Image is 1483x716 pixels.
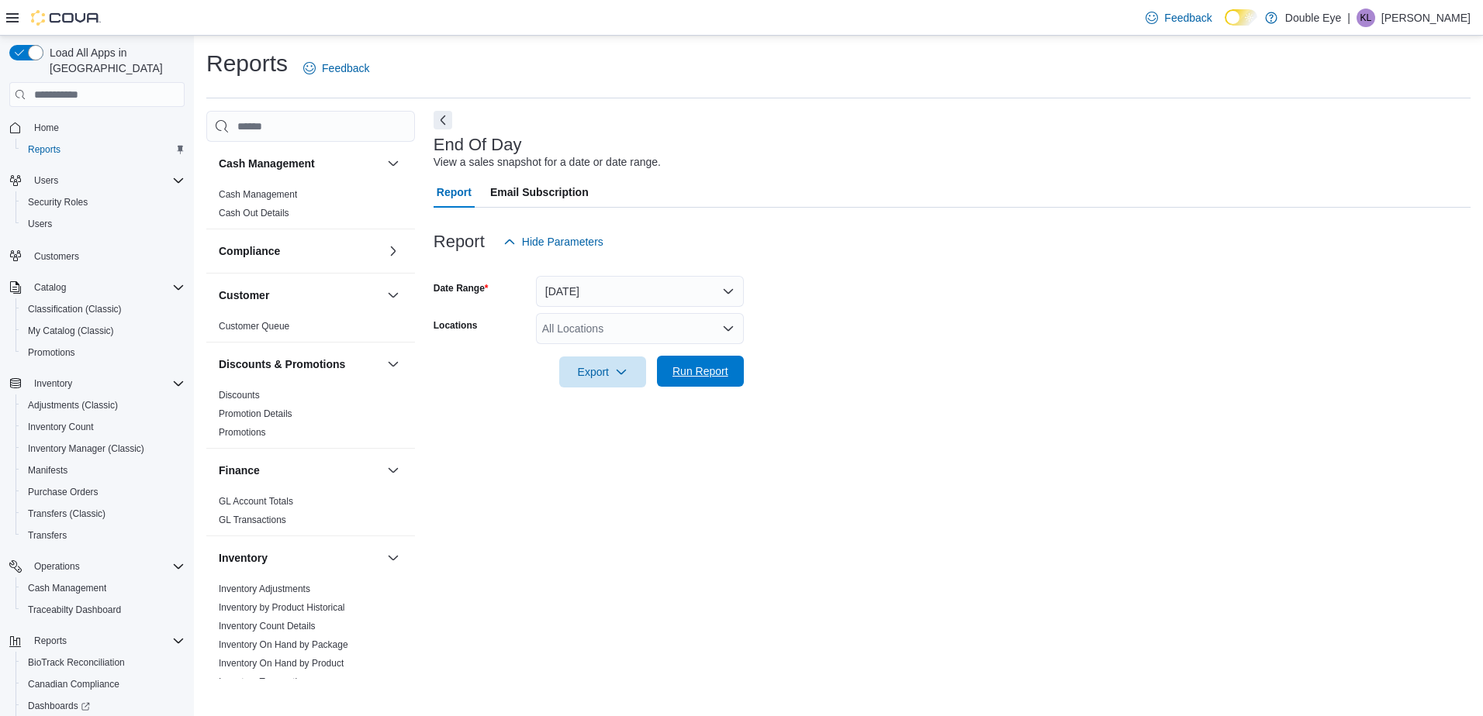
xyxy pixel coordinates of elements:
[219,243,381,259] button: Compliance
[1347,9,1350,27] p: |
[219,463,260,478] h3: Finance
[16,416,191,438] button: Inventory Count
[434,111,452,129] button: Next
[28,143,60,156] span: Reports
[219,621,316,632] a: Inventory Count Details
[219,658,344,669] a: Inventory On Hand by Product
[43,45,185,76] span: Load All Apps in [GEOGRAPHIC_DATA]
[22,343,185,362] span: Promotions
[22,461,74,480] a: Manifests
[219,550,381,566] button: Inventory
[384,242,403,260] button: Compliance
[219,620,316,632] span: Inventory Count Details
[206,492,415,535] div: Finance
[219,156,315,171] h3: Cash Management
[22,215,185,233] span: Users
[219,427,266,438] a: Promotions
[219,583,310,594] a: Inventory Adjustments
[28,278,72,297] button: Catalog
[28,196,88,208] span: Security Roles
[28,508,105,520] span: Transfers (Classic)
[434,232,485,251] h3: Report
[16,139,191,160] button: Reports
[22,300,128,318] a: Classification (Classic)
[28,604,121,616] span: Traceabilty Dashboard
[28,218,52,230] span: Users
[219,602,345,613] a: Inventory by Product Historical
[22,504,185,523] span: Transfers (Classic)
[28,171,185,190] span: Users
[22,461,185,480] span: Manifests
[1360,9,1372,27] span: KL
[22,193,185,212] span: Security Roles
[219,495,293,508] span: GL Account Totals
[219,601,345,614] span: Inventory by Product Historical
[28,442,144,455] span: Inventory Manager (Classic)
[722,322,735,335] button: Open list of options
[569,356,637,387] span: Export
[28,118,185,137] span: Home
[22,675,185,694] span: Canadian Compliance
[22,322,120,340] a: My Catalog (Classic)
[219,243,280,259] h3: Compliance
[3,277,191,298] button: Catalog
[219,583,310,595] span: Inventory Adjustments
[34,281,66,294] span: Catalog
[219,426,266,439] span: Promotions
[219,320,289,332] span: Customer Queue
[34,635,67,647] span: Reports
[219,321,289,332] a: Customer Queue
[22,483,105,501] a: Purchase Orders
[219,639,348,650] a: Inventory On Hand by Package
[434,319,478,332] label: Locations
[22,601,185,619] span: Traceabilty Dashboard
[22,579,185,597] span: Cash Management
[28,656,125,669] span: BioTrack Reconciliation
[206,48,288,79] h1: Reports
[16,460,191,481] button: Manifests
[219,514,286,526] span: GL Transactions
[28,374,185,393] span: Inventory
[206,317,415,342] div: Customer
[434,136,522,154] h3: End Of Day
[34,174,58,187] span: Users
[16,652,191,673] button: BioTrack Reconciliation
[219,496,293,507] a: GL Account Totals
[3,244,191,267] button: Customers
[1357,9,1375,27] div: Kevin Lopez
[28,303,122,315] span: Classification (Classic)
[28,278,185,297] span: Catalog
[16,213,191,235] button: Users
[34,122,59,134] span: Home
[497,226,610,257] button: Hide Parameters
[22,526,73,545] a: Transfers
[28,632,73,650] button: Reports
[22,396,124,415] a: Adjustments (Classic)
[22,322,185,340] span: My Catalog (Classic)
[219,515,286,525] a: GL Transactions
[384,286,403,305] button: Customer
[3,373,191,394] button: Inventory
[3,170,191,191] button: Users
[28,119,65,137] a: Home
[16,394,191,416] button: Adjustments (Classic)
[219,408,292,419] a: Promotion Details
[16,577,191,599] button: Cash Management
[16,481,191,503] button: Purchase Orders
[28,557,86,576] button: Operations
[3,556,191,577] button: Operations
[322,60,369,76] span: Feedback
[219,676,313,688] span: Inventory Transactions
[434,154,661,170] div: View a sales snapshot for a date or date range.
[536,276,744,307] button: [DATE]
[219,287,381,303] button: Customer
[22,343,81,362] a: Promotions
[16,438,191,460] button: Inventory Manager (Classic)
[22,483,185,501] span: Purchase Orders
[219,639,348,651] span: Inventory On Hand by Package
[31,10,101,26] img: Cova
[28,582,106,594] span: Cash Management
[34,560,80,573] span: Operations
[219,389,260,401] span: Discounts
[559,356,646,387] button: Export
